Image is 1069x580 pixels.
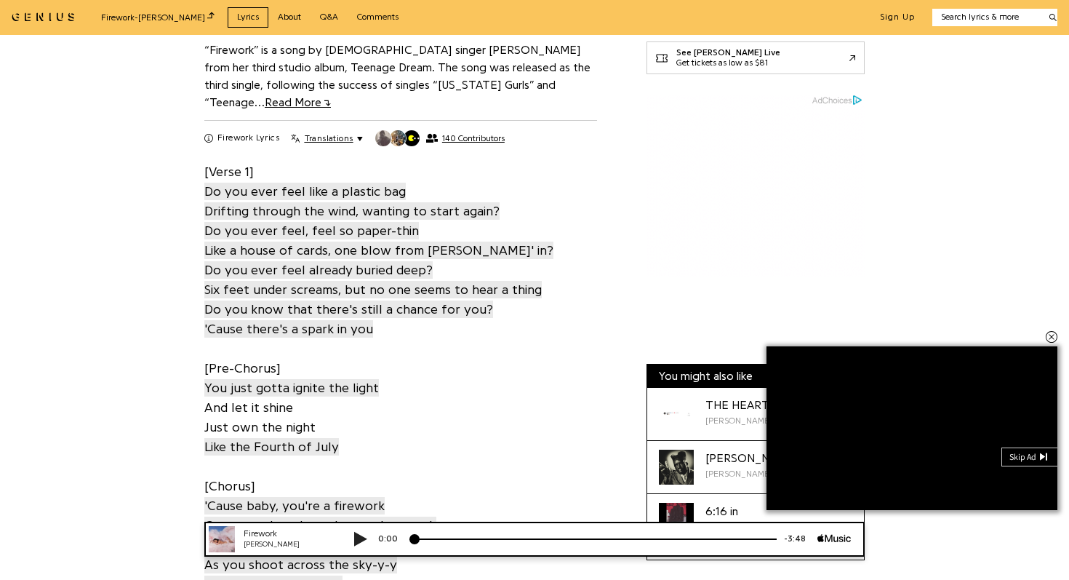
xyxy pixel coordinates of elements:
a: Do you ever feel, feel so paper-thinLike a house of cards, one blow from [PERSON_NAME]' in? [204,221,553,260]
span: 'Cause baby, you're a firework Come on, show 'em what you're worth Make 'em go, "Ah, ah, ah" As y... [204,497,436,573]
a: See [PERSON_NAME] LiveGet tickets as low as $81 [646,41,865,74]
button: Sign Up [880,12,915,23]
img: adc.png [207,1,217,11]
div: [PERSON_NAME] [705,414,812,427]
span: Read More [265,97,331,108]
div: Cover art for 6:16 in LA by Kendrick Lamar [659,503,694,538]
div: [PERSON_NAME] [705,450,820,467]
span: You just gotta ignite the light [204,379,379,397]
a: Do you ever feel like a plastic bagDrifting through the wind, wanting to start again? [204,181,500,221]
div: [PERSON_NAME], The Creator [705,467,820,480]
a: Cover art for Judge Judy by Tyler, The Creator[PERSON_NAME][PERSON_NAME], The Creator [647,441,864,494]
div: Firework [51,6,138,18]
a: You just gotta ignite the light [204,378,379,397]
img: 72x72bb.jpg [16,4,42,31]
div: Cover art for Judge Judy by Tyler, The Creator [659,450,694,485]
span: Like the Fourth of July [204,438,339,456]
a: About [268,7,311,27]
div: Firework - [PERSON_NAME] [101,10,215,24]
input: Search lyrics & more [932,11,1041,23]
a: Cover art for THE HEART PART 6 by DrakeTHE HEART PART 6[PERSON_NAME] [647,388,864,441]
button: Translations [291,132,363,144]
a: 'Cause baby, you're a fireworkCome on, show 'em what you're worthMake 'em go, "Ah, ah, ah"As you ... [204,496,436,574]
h2: Firework Lyrics [217,132,279,144]
a: Cover art for 6:16 in LA by Kendrick Lamar6:16 in [GEOGRAPHIC_DATA][PERSON_NAME] [647,494,864,560]
a: Comments [348,7,408,27]
span: Do you ever feel already buried deep? Six feet under screams, but no one seems to hear a thing [204,261,542,298]
div: Cover art for THE HEART PART 6 by Drake [659,397,694,432]
div: Skip Ad [1009,453,1039,463]
div: You might also like [647,365,864,388]
a: Q&A [311,7,348,27]
button: 140 Contributors [375,130,504,147]
span: Do you ever feel like a plastic bag Drifting through the wind, wanting to start again? [204,183,500,220]
a: Lyrics [228,7,268,27]
span: 140 Contributors [442,133,505,143]
a: “Firework” is a song by [DEMOGRAPHIC_DATA] singer [PERSON_NAME] from her third studio album, Teen... [204,44,590,108]
div: -3:48 [584,11,625,23]
div: [PERSON_NAME] [51,17,138,28]
a: Do you know that there's still a chance for you?'Cause there's a spark in you [204,299,493,338]
span: Do you ever feel, feel so paper-thin Like a house of cards, one blow from [PERSON_NAME]' in? [204,222,553,259]
a: Like the Fourth of July [204,437,339,456]
iframe: Advertisement [646,95,865,277]
span: Do you know that there's still a chance for you? 'Cause there's a spark in you [204,301,493,338]
div: THE HEART PART 6 [705,397,812,414]
span: Translations [305,132,353,144]
div: See [PERSON_NAME] Live [676,48,780,58]
a: Do you ever feel already buried deep?Six feet under screams, but no one seems to hear a thing [204,260,542,299]
div: Get tickets as low as $81 [676,58,780,68]
div: 6:16 in [GEOGRAPHIC_DATA] [705,503,852,538]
